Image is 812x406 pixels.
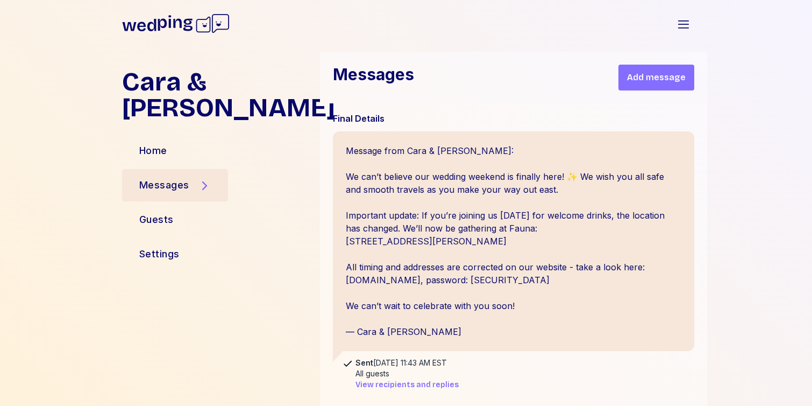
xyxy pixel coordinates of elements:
[627,71,686,84] span: Add message
[139,143,167,158] div: Home
[139,178,189,193] div: Messages
[333,112,694,125] div: Final Details
[355,358,459,368] div: [DATE] 11:43 AM EST
[139,212,174,227] div: Guests
[618,65,694,90] button: Add message
[355,380,459,390] button: View recipients and replies
[355,358,373,367] span: Sent
[122,69,311,121] h1: Cara & [PERSON_NAME]
[355,368,389,379] div: All guests
[139,247,180,262] div: Settings
[333,65,414,90] h1: Messages
[333,131,694,351] div: Message from Cara & [PERSON_NAME]: We can’t believe our wedding weekend is finally here! ✨ We wis...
